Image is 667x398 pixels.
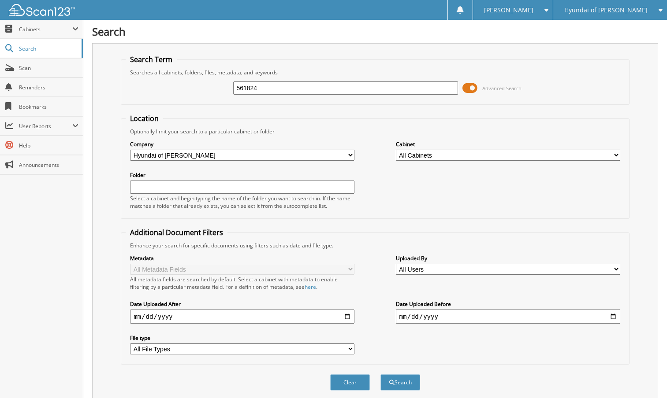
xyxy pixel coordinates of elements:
span: Help [19,142,78,149]
span: Announcements [19,161,78,169]
label: Date Uploaded After [130,300,354,308]
label: Date Uploaded Before [396,300,620,308]
span: Hyundai of [PERSON_NAME] [564,7,648,13]
div: Searches all cabinets, folders, files, metadata, and keywords [126,69,625,76]
label: Cabinet [396,140,620,148]
div: Select a cabinet and begin typing the name of the folder you want to search in. If the name match... [130,195,354,210]
span: Bookmarks [19,103,78,111]
button: Clear [330,374,370,391]
div: Optionally limit your search to a particular cabinet or folder [126,128,625,135]
span: Scan [19,64,78,72]
span: Reminders [19,84,78,91]
span: Cabinets [19,26,72,33]
div: Enhance your search for specific documents using filters such as date and file type. [126,242,625,249]
label: File type [130,334,354,342]
span: Advanced Search [482,85,522,92]
input: end [396,310,620,324]
iframe: Chat Widget [623,356,667,398]
legend: Search Term [126,55,177,64]
button: Search [380,374,420,391]
span: Search [19,45,77,52]
legend: Additional Document Filters [126,228,227,237]
a: here [305,283,316,291]
label: Folder [130,171,354,179]
span: User Reports [19,122,72,130]
label: Uploaded By [396,254,620,262]
legend: Location [126,114,163,123]
div: All metadata fields are searched by default. Select a cabinet with metadata to enable filtering b... [130,276,354,291]
img: scan123-logo-white.svg [9,4,75,16]
h1: Search [92,24,658,39]
input: start [130,310,354,324]
span: [PERSON_NAME] [484,7,533,13]
label: Company [130,140,354,148]
label: Metadata [130,254,354,262]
